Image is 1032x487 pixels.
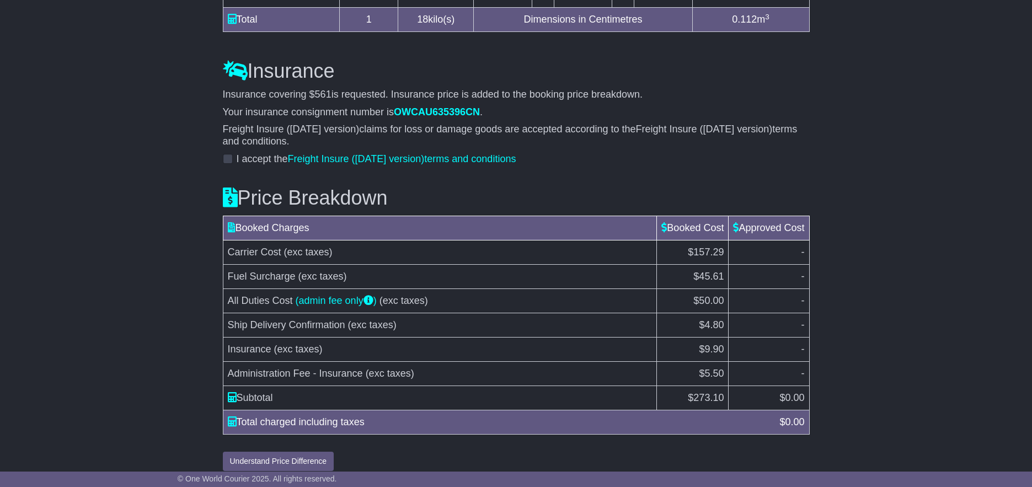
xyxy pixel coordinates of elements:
span: 18 [417,14,428,25]
button: Understand Price Difference [223,452,334,471]
span: - [801,295,805,306]
span: 273.10 [693,392,724,403]
span: © One World Courier 2025. All rights reserved. [178,474,337,483]
td: Subtotal [223,386,657,410]
span: 561 [315,89,331,100]
td: $ [657,386,729,410]
p: Insurance covering $ is requested. Insurance price is added to the booking price breakdown. [223,89,810,101]
span: Carrier Cost [228,247,281,258]
a: Freight Insure ([DATE] version)terms and conditions [288,153,516,164]
span: Ship Delivery Confirmation [228,319,345,330]
p: Your insurance consignment number is . [223,106,810,119]
span: 0.00 [785,416,804,427]
span: (exc taxes) [348,319,397,330]
span: 0.112 [732,14,757,25]
div: $ [774,415,810,430]
span: Freight Insure ([DATE] version) [223,124,360,135]
span: Administration Fee - Insurance [228,368,363,379]
td: Total [223,8,340,32]
span: Fuel Surcharge [228,271,296,282]
td: m [692,8,809,32]
span: Insurance [228,344,271,355]
span: $5.50 [699,368,724,379]
span: (exc taxes) [298,271,347,282]
span: All Duties Cost [228,295,293,306]
td: 1 [340,8,398,32]
div: Total charged including taxes [222,415,774,430]
span: $9.90 [699,344,724,355]
span: 0.00 [785,392,804,403]
span: $45.61 [693,271,724,282]
span: $157.29 [688,247,724,258]
span: Freight Insure ([DATE] version) [636,124,773,135]
span: (exc taxes) [274,344,323,355]
span: - [801,319,805,330]
span: (exc taxes) [379,295,428,306]
h3: Price Breakdown [223,187,810,209]
span: - [801,344,805,355]
td: Booked Charges [223,216,657,240]
td: Booked Cost [657,216,729,240]
td: $ [729,386,809,410]
span: - [801,368,805,379]
td: Dimensions in Centimetres [474,8,692,32]
p: claims for loss or damage goods are accepted according to the terms and conditions. [223,124,810,147]
span: Freight Insure ([DATE] version) [288,153,425,164]
sup: 3 [765,13,769,21]
label: I accept the [237,153,516,165]
span: - [801,247,805,258]
a: (admin fee only) [296,295,377,306]
span: (exc taxes) [284,247,333,258]
td: Approved Cost [729,216,809,240]
h3: Insurance [223,60,810,82]
span: $4.80 [699,319,724,330]
td: kilo(s) [398,8,474,32]
span: (exc taxes) [366,368,414,379]
span: $50.00 [693,295,724,306]
span: OWCAU635396CN [394,106,480,117]
span: - [801,271,805,282]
